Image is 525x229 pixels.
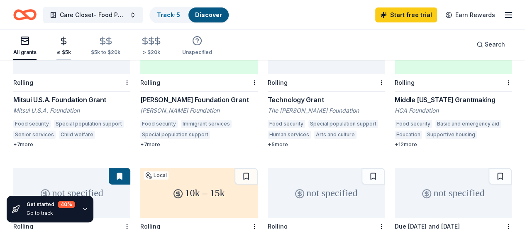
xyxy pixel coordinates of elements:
div: + 5 more [268,141,385,148]
div: + 12 more [395,141,512,148]
div: Food security [13,120,51,128]
div: 40 % [58,201,75,208]
div: Basic and emergency aid [435,120,501,128]
div: Food security [395,120,432,128]
div: > $20k [140,49,162,56]
div: ≤ $5k [56,49,71,56]
a: Start free trial [375,7,437,22]
button: All grants [13,32,37,60]
a: Home [13,5,37,25]
a: Track· 5 [157,11,180,18]
div: $5k to $20k [91,49,120,56]
div: Special population support [140,131,210,139]
div: All grants [13,49,37,56]
div: Local [144,171,168,180]
span: Search [485,39,505,49]
div: Mitsui U.S.A. Foundation Grant [13,95,130,105]
div: [PERSON_NAME] Foundation Grant [140,95,257,105]
span: Care Closet- Food Pantry and [DATE] Drive [60,10,126,20]
div: Technology Grant [268,95,385,105]
div: Immigrant services [181,120,232,128]
button: Care Closet- Food Pantry and [DATE] Drive [43,7,143,23]
div: Middle [US_STATE] Grantmaking [395,95,512,105]
div: + 7 more [140,141,257,148]
a: Earn Rewards [440,7,500,22]
div: + 7 more [13,141,130,148]
button: Search [470,36,512,53]
div: Food security [268,120,305,128]
button: Unspecified [182,32,212,60]
div: Rolling [395,79,415,86]
button: ≤ $5k [56,33,71,60]
div: [PERSON_NAME] Foundation [140,106,257,115]
div: Rolling [140,79,160,86]
div: not specified [268,168,385,218]
a: not specifiedLocalRollingTechnology GrantThe [PERSON_NAME] FoundationFood securitySpecial populat... [268,24,385,148]
div: Rolling [13,79,33,86]
button: $5k to $20k [91,33,120,60]
div: The [PERSON_NAME] Foundation [268,106,385,115]
a: Discover [195,11,222,18]
div: not specified [13,168,130,218]
div: Mitsui U.S.A. Foundation [13,106,130,115]
div: Child care [480,131,508,139]
a: 25k+LocalRolling[PERSON_NAME] Foundation Grant[PERSON_NAME] FoundationFood securityImmigrant serv... [140,24,257,148]
div: Senior services [13,131,56,139]
button: > $20k [140,33,162,60]
button: Track· 5Discover [149,7,230,23]
div: Special population support [54,120,124,128]
div: Education [395,131,422,139]
div: Get started [27,201,75,208]
div: Special population support [308,120,378,128]
div: Human services [268,131,311,139]
div: Food security [140,120,178,128]
div: Supportive housing [425,131,477,139]
a: 5k – 50kLocalRollingMiddle [US_STATE] GrantmakingHCA FoundationFood securityBasic and emergency a... [395,24,512,148]
div: not specified [395,168,512,218]
a: not specifiedRollingMitsui U.S.A. Foundation GrantMitsui U.S.A. FoundationFood securitySpecial po... [13,24,130,148]
div: HCA Foundation [395,106,512,115]
div: Go to track [27,210,75,217]
div: Arts and culture [314,131,357,139]
div: Unspecified [182,49,212,56]
div: Rolling [268,79,288,86]
div: Child welfare [59,131,95,139]
div: 10k – 15k [140,168,257,218]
